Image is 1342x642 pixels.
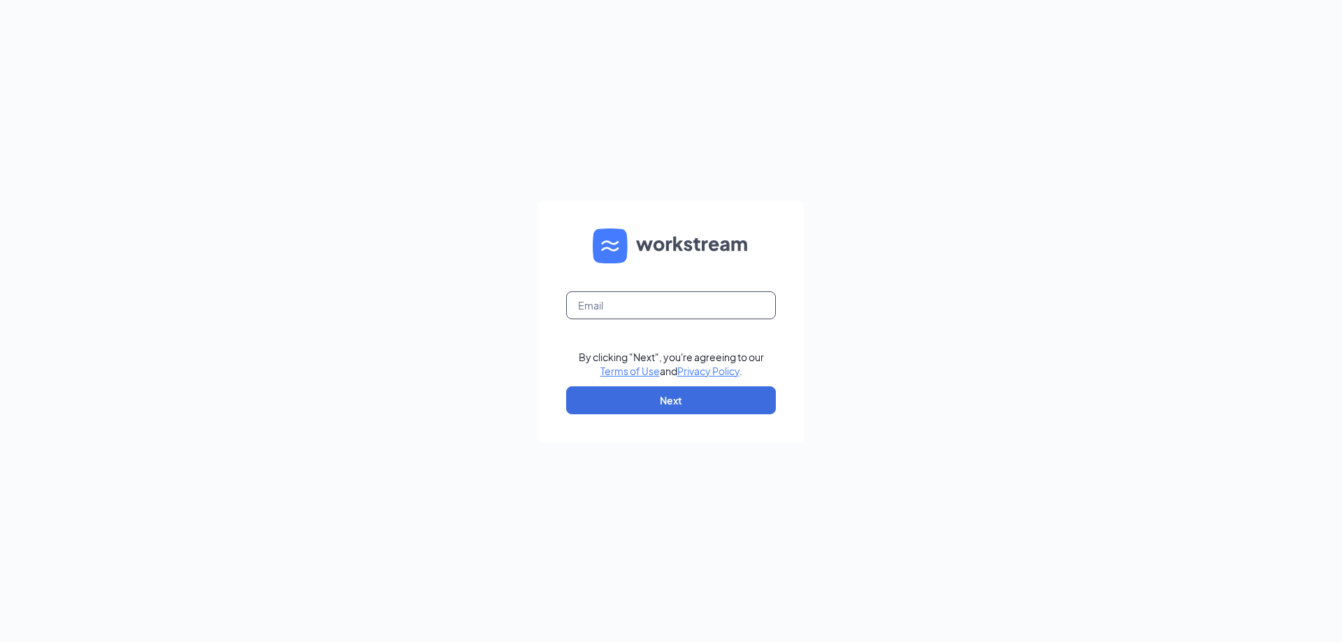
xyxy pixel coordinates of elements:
a: Privacy Policy [677,365,739,377]
img: WS logo and Workstream text [593,228,749,263]
button: Next [566,386,776,414]
a: Terms of Use [600,365,660,377]
input: Email [566,291,776,319]
div: By clicking "Next", you're agreeing to our and . [579,350,764,378]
